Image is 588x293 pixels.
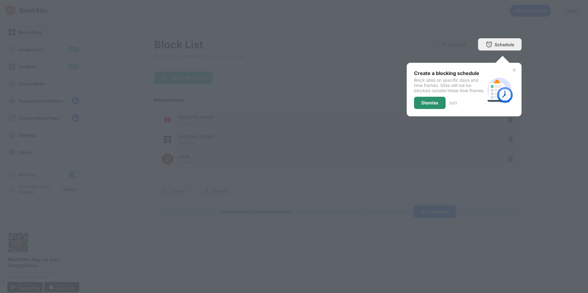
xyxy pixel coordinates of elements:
[485,75,514,104] img: schedule.svg
[414,70,485,76] div: Create a blocking schedule
[421,100,438,105] div: Dismiss
[414,77,485,93] div: Block sites on specific days and time frames. Sites will not be blocked outside these time frames.
[512,68,517,73] img: x-button.svg
[449,101,457,105] div: 3 of 3
[495,42,514,47] div: Schedule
